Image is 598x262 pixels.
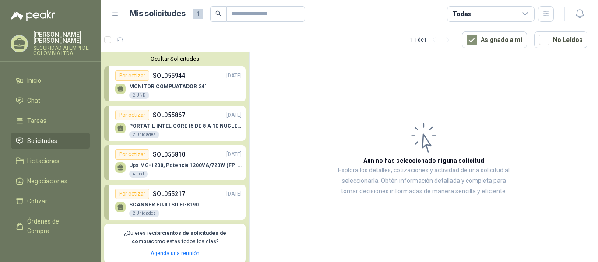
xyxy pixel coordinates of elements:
[129,162,242,168] p: Ups MG-1200, Potencia 1200VA/720W (FP: 06), Voltaje nominal 90 - 150 VAC, 60Hz, Corriente 6A,
[151,250,200,256] a: Agenda una reunión
[11,173,90,189] a: Negociaciones
[115,149,149,160] div: Por cotizar
[11,10,55,21] img: Logo peakr
[129,92,149,99] div: 2 UND
[104,185,246,220] a: Por cotizarSOL055217[DATE] SCANNER FUJITSU FI-81902 Unidades
[153,110,185,120] p: SOL055867
[11,193,90,210] a: Cotizar
[226,190,242,198] p: [DATE]
[129,84,207,90] p: MONITOR COMPUATADOR 24"
[27,156,60,166] span: Licitaciones
[153,71,185,80] p: SOL055944
[153,150,185,159] p: SOL055810
[153,189,185,199] p: SOL055217
[226,111,242,119] p: [DATE]
[115,110,149,120] div: Por cotizar
[109,229,240,246] p: ¿Quieres recibir como estas todos los días?
[33,31,90,44] p: [PERSON_NAME] [PERSON_NAME]
[410,33,455,47] div: 1 - 1 de 1
[11,213,90,239] a: Órdenes de Compra
[11,153,90,169] a: Licitaciones
[11,92,90,109] a: Chat
[115,189,149,199] div: Por cotizar
[33,45,90,56] p: SEGURIDAD ATEMPI DE COLOMBIA LTDA
[129,123,242,129] p: PORTATIL INTEL CORE I5 DE 8 A 10 NUCLEOS
[193,9,203,19] span: 1
[27,76,41,85] span: Inicio
[215,10,222,17] span: search
[462,31,527,48] button: Asignado a mi
[11,72,90,89] a: Inicio
[27,96,40,105] span: Chat
[226,150,242,159] p: [DATE]
[27,116,46,126] span: Tareas
[337,165,510,197] p: Explora los detalles, cotizaciones y actividad de una solicitud al seleccionarla. Obtén informaci...
[104,66,246,101] a: Por cotizarSOL055944[DATE] MONITOR COMPUATADOR 24"2 UND
[453,9,471,19] div: Todas
[129,171,148,178] div: 4 und
[115,70,149,81] div: Por cotizar
[226,72,242,80] p: [DATE]
[104,56,246,62] button: Ocultar Solicitudes
[129,210,159,217] div: 2 Unidades
[129,202,199,208] p: SCANNER FUJITSU FI-8190
[534,31,587,48] button: No Leídos
[27,176,67,186] span: Negociaciones
[27,196,47,206] span: Cotizar
[104,106,246,141] a: Por cotizarSOL055867[DATE] PORTATIL INTEL CORE I5 DE 8 A 10 NUCLEOS2 Unidades
[11,112,90,129] a: Tareas
[11,133,90,149] a: Solicitudes
[27,217,82,236] span: Órdenes de Compra
[363,156,484,165] h3: Aún no has seleccionado niguna solicitud
[104,145,246,180] a: Por cotizarSOL055810[DATE] Ups MG-1200, Potencia 1200VA/720W (FP: 06), Voltaje nominal 90 - 150 V...
[130,7,186,20] h1: Mis solicitudes
[132,230,226,245] b: cientos de solicitudes de compra
[27,136,57,146] span: Solicitudes
[129,131,159,138] div: 2 Unidades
